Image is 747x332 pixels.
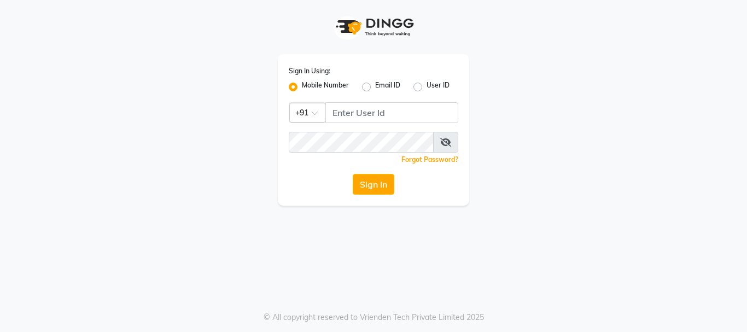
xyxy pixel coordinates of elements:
[353,174,394,195] button: Sign In
[330,11,417,43] img: logo1.svg
[401,155,458,164] a: Forgot Password?
[427,80,450,94] label: User ID
[289,66,330,76] label: Sign In Using:
[375,80,400,94] label: Email ID
[289,132,434,153] input: Username
[325,102,458,123] input: Username
[302,80,349,94] label: Mobile Number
